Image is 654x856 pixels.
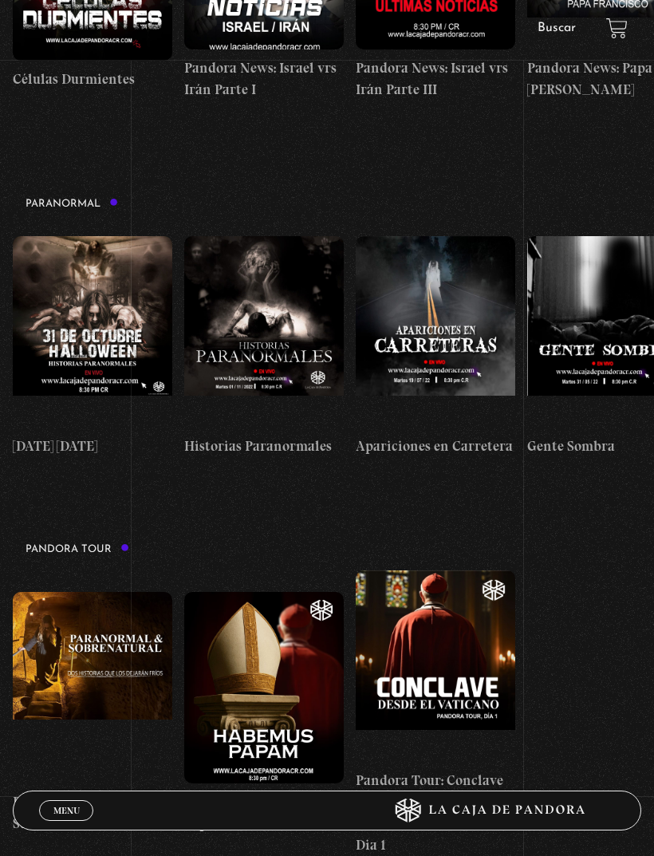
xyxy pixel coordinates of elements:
[184,436,344,457] h4: Historias Paranormales
[184,225,344,467] a: Historias Paranormales
[48,819,85,830] span: Cerrar
[184,570,344,856] a: Pandora Tour: Habemus Papam
[184,57,344,101] h4: Pandora News: Israel vrs Irán Parte I
[356,225,515,467] a: Apariciones en Carretera
[13,570,172,856] a: Paranormal & Sobrenatural
[26,198,118,209] h3: Paranormal
[13,436,172,457] h4: [DATE] [DATE]
[53,806,80,815] span: Menu
[356,57,515,101] h4: Pandora News: Israel vrs Irán Parte III
[606,18,628,39] a: View your shopping cart
[13,69,172,90] h4: Células Durmientes
[356,770,515,856] h4: Pandora Tour: Conclave desde [GEOGRAPHIC_DATA] Dia 1
[356,436,515,457] h4: Apariciones en Carretera
[538,22,576,34] a: Buscar
[13,791,172,834] h4: Paranormal & Sobrenatural
[13,225,172,467] a: [DATE] [DATE]
[26,543,129,554] h3: Pandora Tour
[356,570,515,856] a: Pandora Tour: Conclave desde [GEOGRAPHIC_DATA] Dia 1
